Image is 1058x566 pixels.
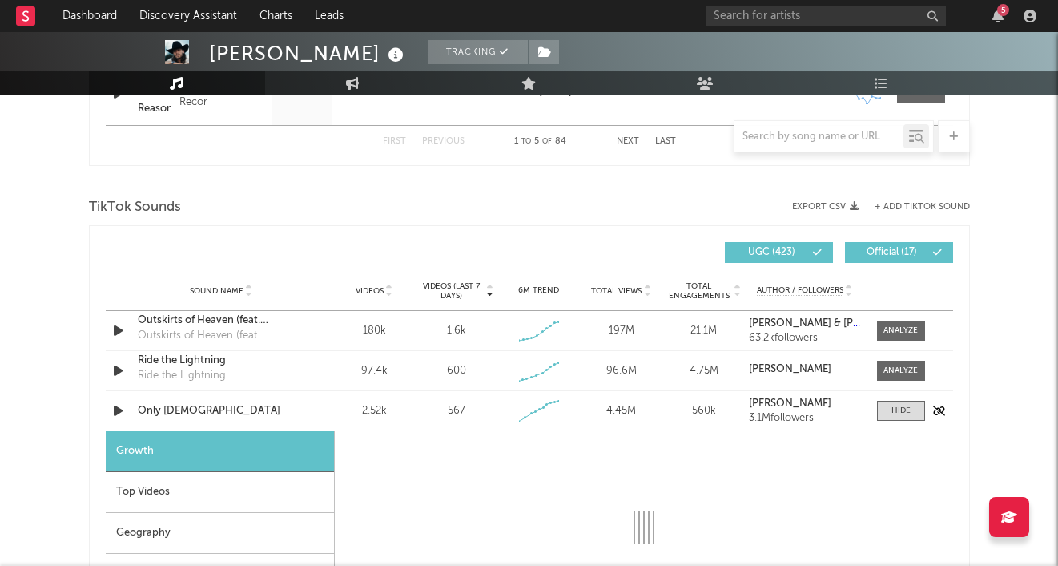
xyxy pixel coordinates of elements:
[666,363,741,379] div: 4.75M
[106,431,334,472] div: Growth
[584,323,658,339] div: 197M
[428,40,528,64] button: Tracking
[757,285,843,296] span: Author / Followers
[138,368,226,384] div: Ride the Lightning
[725,242,833,263] button: UGC(423)
[337,363,412,379] div: 97.4k
[106,472,334,513] div: Top Videos
[356,286,384,296] span: Videos
[875,203,970,212] button: + Add TikTok Sound
[190,286,243,296] span: Sound Name
[138,313,305,329] a: Outskirts of Heaven (feat. [PERSON_NAME])
[855,248,929,257] span: Official ( 17 )
[584,403,658,419] div: 4.45M
[749,318,926,329] strong: [PERSON_NAME] & [PERSON_NAME]
[447,363,466,379] div: 600
[992,10,1004,22] button: 5
[749,398,831,409] strong: [PERSON_NAME]
[749,398,860,410] a: [PERSON_NAME]
[666,323,741,339] div: 21.1M
[447,323,466,339] div: 1.6k
[749,364,831,374] strong: [PERSON_NAME]
[138,328,305,344] div: Outskirts of Heaven (feat. [PERSON_NAME])
[591,286,642,296] span: Total Views
[501,285,576,297] div: 6M Trend
[749,364,860,375] a: [PERSON_NAME]
[734,131,903,144] input: Search by song name or URL
[419,281,484,301] span: Videos (last 7 days)
[749,318,860,329] a: [PERSON_NAME] & [PERSON_NAME]
[584,363,658,379] div: 96.6M
[666,281,731,301] span: Total Engagements
[997,4,1009,16] div: 5
[792,202,859,212] button: Export CSV
[138,353,305,369] a: Ride the Lightning
[138,403,305,419] a: Only [DEMOGRAPHIC_DATA]
[209,40,408,67] div: [PERSON_NAME]
[106,513,334,554] div: Geography
[845,242,953,263] button: Official(17)
[89,198,181,217] span: TikTok Sounds
[706,6,946,26] input: Search for artists
[735,248,809,257] span: UGC ( 423 )
[337,403,412,419] div: 2.52k
[749,413,860,424] div: 3.1M followers
[749,333,860,344] div: 63.2k followers
[859,203,970,212] button: + Add TikTok Sound
[448,403,465,419] div: 567
[666,403,741,419] div: 560k
[337,323,412,339] div: 180k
